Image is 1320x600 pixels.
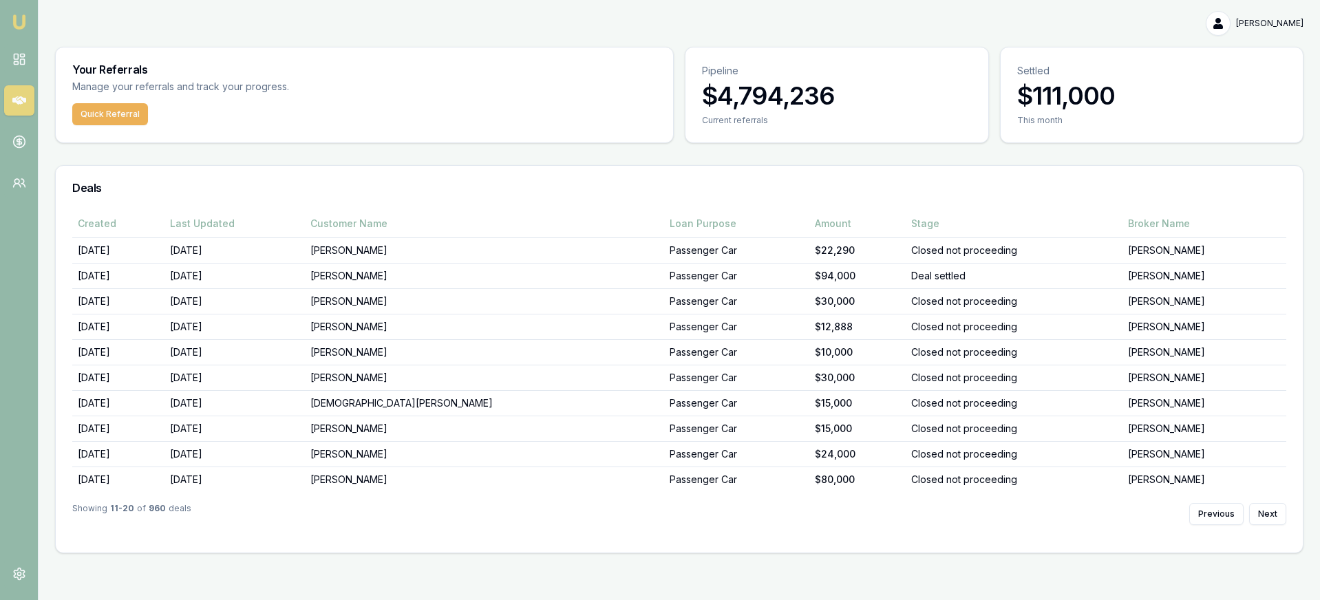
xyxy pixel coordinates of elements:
[906,416,1123,441] td: Closed not proceeding
[164,288,305,314] td: [DATE]
[310,217,659,231] div: Customer Name
[72,416,164,441] td: [DATE]
[1189,503,1244,525] button: Previous
[664,288,810,314] td: Passenger Car
[664,314,810,339] td: Passenger Car
[72,503,191,525] div: Showing of deals
[164,365,305,390] td: [DATE]
[1122,390,1286,416] td: [PERSON_NAME]
[305,365,664,390] td: [PERSON_NAME]
[815,320,899,334] div: $12,888
[906,237,1123,263] td: Closed not proceeding
[1122,237,1286,263] td: [PERSON_NAME]
[1017,64,1287,78] p: Settled
[1122,339,1286,365] td: [PERSON_NAME]
[72,79,425,95] p: Manage your referrals and track your progress.
[815,244,899,257] div: $22,290
[72,339,164,365] td: [DATE]
[815,269,899,283] div: $94,000
[815,294,899,308] div: $30,000
[170,217,299,231] div: Last Updated
[702,115,972,126] div: Current referrals
[78,217,159,231] div: Created
[1122,288,1286,314] td: [PERSON_NAME]
[72,441,164,467] td: [DATE]
[72,182,1286,193] h3: Deals
[305,467,664,492] td: [PERSON_NAME]
[149,503,166,525] strong: 960
[664,237,810,263] td: Passenger Car
[1122,416,1286,441] td: [PERSON_NAME]
[1236,18,1303,29] span: [PERSON_NAME]
[11,14,28,30] img: emu-icon-u.png
[305,339,664,365] td: [PERSON_NAME]
[72,103,148,125] button: Quick Referral
[305,288,664,314] td: [PERSON_NAME]
[815,422,899,436] div: $15,000
[815,447,899,461] div: $24,000
[664,467,810,492] td: Passenger Car
[72,263,164,288] td: [DATE]
[664,441,810,467] td: Passenger Car
[305,237,664,263] td: [PERSON_NAME]
[664,416,810,441] td: Passenger Car
[906,339,1123,365] td: Closed not proceeding
[164,237,305,263] td: [DATE]
[911,217,1118,231] div: Stage
[305,263,664,288] td: [PERSON_NAME]
[164,263,305,288] td: [DATE]
[110,503,134,525] strong: 11 - 20
[305,416,664,441] td: [PERSON_NAME]
[906,390,1123,416] td: Closed not proceeding
[72,314,164,339] td: [DATE]
[164,467,305,492] td: [DATE]
[815,345,899,359] div: $10,000
[305,314,664,339] td: [PERSON_NAME]
[906,467,1123,492] td: Closed not proceeding
[72,288,164,314] td: [DATE]
[906,288,1123,314] td: Closed not proceeding
[164,339,305,365] td: [DATE]
[1122,365,1286,390] td: [PERSON_NAME]
[1122,263,1286,288] td: [PERSON_NAME]
[1249,503,1286,525] button: Next
[1017,82,1287,109] h3: $111,000
[1122,314,1286,339] td: [PERSON_NAME]
[815,396,899,410] div: $15,000
[906,263,1123,288] td: Deal settled
[664,365,810,390] td: Passenger Car
[72,237,164,263] td: [DATE]
[305,390,664,416] td: [DEMOGRAPHIC_DATA][PERSON_NAME]
[305,441,664,467] td: [PERSON_NAME]
[1122,467,1286,492] td: [PERSON_NAME]
[72,64,657,75] h3: Your Referrals
[664,263,810,288] td: Passenger Car
[664,339,810,365] td: Passenger Car
[164,441,305,467] td: [DATE]
[815,217,899,231] div: Amount
[72,467,164,492] td: [DATE]
[1017,115,1287,126] div: This month
[72,390,164,416] td: [DATE]
[815,473,899,486] div: $80,000
[664,390,810,416] td: Passenger Car
[906,441,1123,467] td: Closed not proceeding
[702,82,972,109] h3: $4,794,236
[1128,217,1281,231] div: Broker Name
[906,314,1123,339] td: Closed not proceeding
[670,217,805,231] div: Loan Purpose
[72,365,164,390] td: [DATE]
[164,390,305,416] td: [DATE]
[1122,441,1286,467] td: [PERSON_NAME]
[164,314,305,339] td: [DATE]
[702,64,972,78] p: Pipeline
[164,416,305,441] td: [DATE]
[906,365,1123,390] td: Closed not proceeding
[815,371,899,385] div: $30,000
